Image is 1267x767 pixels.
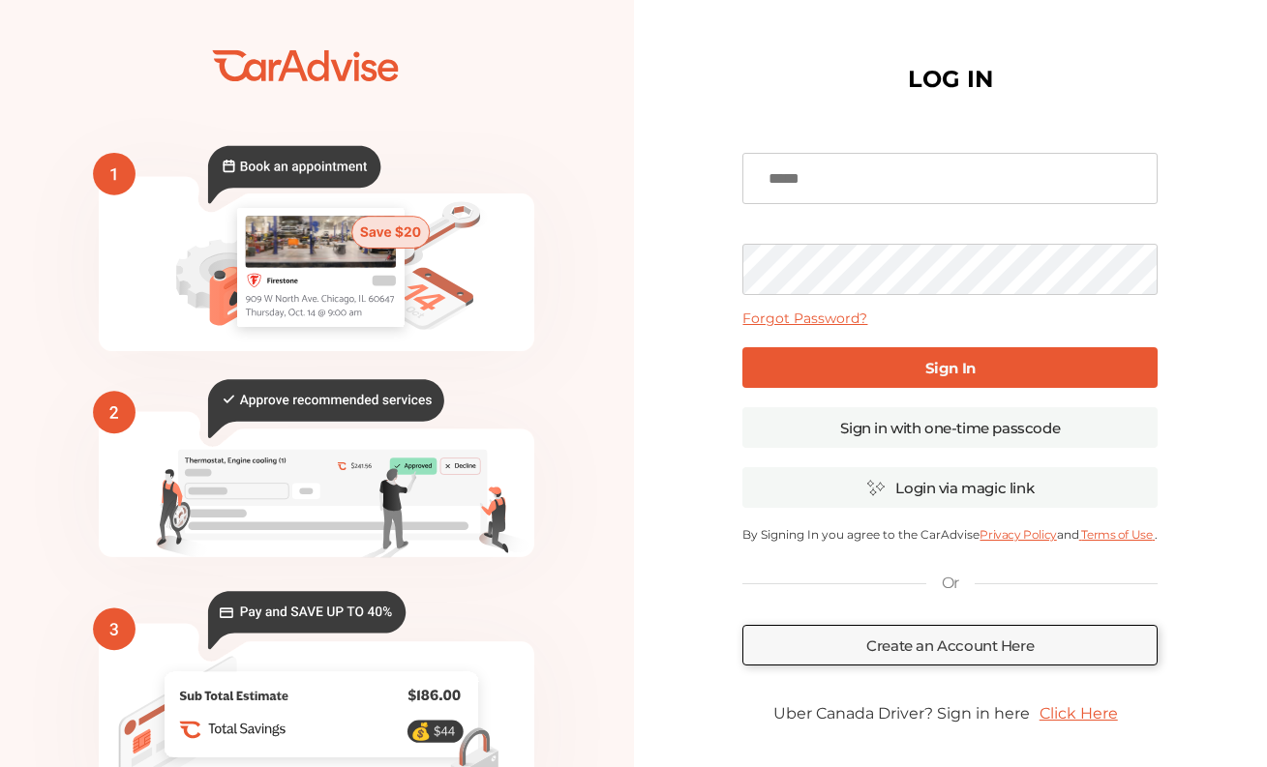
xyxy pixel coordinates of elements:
[1079,527,1155,542] a: Terms of Use
[410,722,432,742] text: 💰
[942,573,959,594] p: Or
[742,310,867,327] a: Forgot Password?
[866,479,886,497] img: magic_icon.32c66aac.svg
[925,359,976,377] b: Sign In
[773,704,1030,723] span: Uber Canada Driver? Sign in here
[908,70,993,89] h1: LOG IN
[742,467,1158,508] a: Login via magic link
[980,527,1056,542] a: Privacy Policy
[742,625,1158,665] a: Create an Account Here
[742,407,1158,448] a: Sign in with one-time passcode
[1030,694,1128,732] a: Click Here
[742,527,1158,542] p: By Signing In you agree to the CarAdvise and .
[742,347,1158,388] a: Sign In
